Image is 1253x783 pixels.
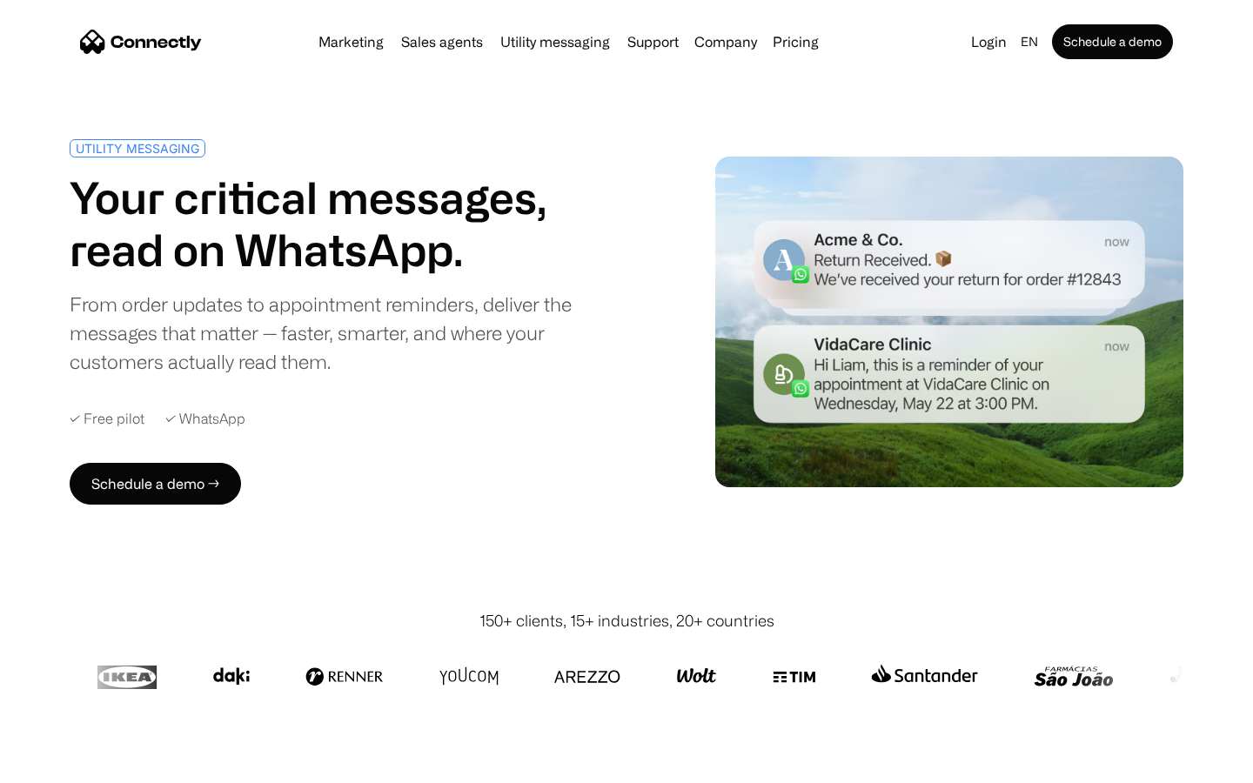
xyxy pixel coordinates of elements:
h1: Your critical messages, read on WhatsApp. [70,171,620,276]
div: Company [694,30,757,54]
div: en [1021,30,1038,54]
div: UTILITY MESSAGING [76,142,199,155]
div: 150+ clients, 15+ industries, 20+ countries [479,609,774,632]
a: Schedule a demo [1052,24,1173,59]
ul: Language list [35,753,104,777]
div: From order updates to appointment reminders, deliver the messages that matter — faster, smarter, ... [70,290,620,376]
aside: Language selected: English [17,751,104,777]
a: Marketing [312,35,391,49]
div: ✓ WhatsApp [165,411,245,427]
a: Schedule a demo → [70,463,241,505]
div: ✓ Free pilot [70,411,144,427]
a: Utility messaging [493,35,617,49]
a: Login [964,30,1014,54]
a: Support [620,35,686,49]
a: Pricing [766,35,826,49]
a: Sales agents [394,35,490,49]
